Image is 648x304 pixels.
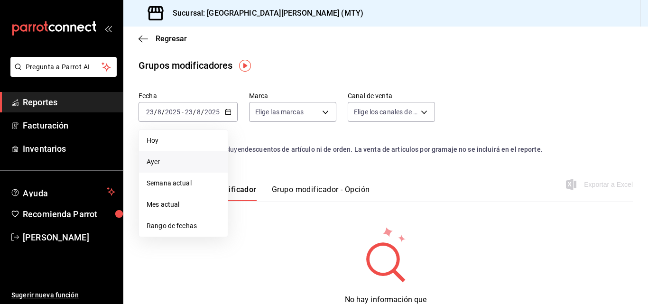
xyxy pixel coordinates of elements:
button: open_drawer_menu [104,25,112,32]
span: / [201,108,204,116]
span: / [154,108,157,116]
h3: Sucursal: [GEOGRAPHIC_DATA][PERSON_NAME] (MTY) [165,8,363,19]
input: -- [196,108,201,116]
span: - [182,108,184,116]
label: Canal de venta [348,92,435,99]
div: Los artículos del listado no incluyen [139,145,633,155]
span: Inventarios [23,142,115,155]
p: Nota [139,133,633,145]
span: Elige las marcas [255,107,304,117]
span: Hoy [147,136,220,146]
button: Grupo modificador - Opción [272,185,370,201]
div: navigation tabs [154,185,370,201]
span: Elige los canales de venta [354,107,417,117]
span: Semana actual [147,178,220,188]
label: Fecha [139,92,238,99]
input: -- [157,108,162,116]
input: -- [146,108,154,116]
button: Pregunta a Parrot AI [10,57,117,77]
span: Reportes [23,96,115,109]
input: ---- [204,108,220,116]
span: Regresar [156,34,187,43]
span: / [193,108,196,116]
span: Ayuda [23,186,103,197]
span: Ayer [147,157,220,167]
span: Rango de fechas [147,221,220,231]
a: Pregunta a Parrot AI [7,69,117,79]
span: Mes actual [147,200,220,210]
input: ---- [165,108,181,116]
span: / [162,108,165,116]
span: Sugerir nueva función [11,290,115,300]
input: -- [185,108,193,116]
span: Recomienda Parrot [23,208,115,221]
span: [PERSON_NAME] [23,231,115,244]
strong: descuentos de artículo ni de orden. La venta de artículos por gramaje no se incluirá en el reporte. [245,146,543,153]
div: Grupos modificadores [139,58,233,73]
img: Tooltip marker [239,60,251,72]
button: Regresar [139,34,187,43]
span: Pregunta a Parrot AI [26,62,102,72]
label: Marca [249,92,336,99]
span: Facturación [23,119,115,132]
